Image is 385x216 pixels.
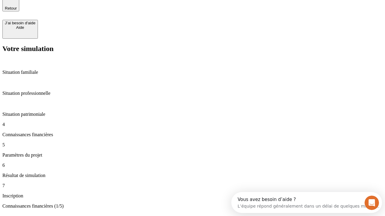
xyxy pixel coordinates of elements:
p: Connaissances financières [2,132,383,137]
iframe: Intercom live chat discovery launcher [231,192,382,213]
p: Connaissances financières (1/5) [2,203,383,209]
p: Situation patrimoniale [2,112,383,117]
div: J’ai besoin d'aide [5,21,35,25]
p: Situation professionnelle [2,91,383,96]
div: Aide [5,25,35,30]
p: 5 [2,142,383,148]
p: 7 [2,183,383,188]
h2: Votre simulation [2,45,383,53]
iframe: Intercom live chat [365,196,379,210]
p: 6 [2,163,383,168]
p: Résultat de simulation [2,173,383,178]
div: L’équipe répond généralement dans un délai de quelques minutes. [6,10,148,16]
p: 4 [2,122,383,127]
button: J’ai besoin d'aideAide [2,20,38,39]
p: Situation familiale [2,70,383,75]
p: Inscription [2,193,383,199]
span: Retour [5,6,17,10]
div: Vous avez besoin d’aide ? [6,5,148,10]
p: Paramètres du projet [2,152,383,158]
div: Ouvrir le Messenger Intercom [2,2,166,19]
